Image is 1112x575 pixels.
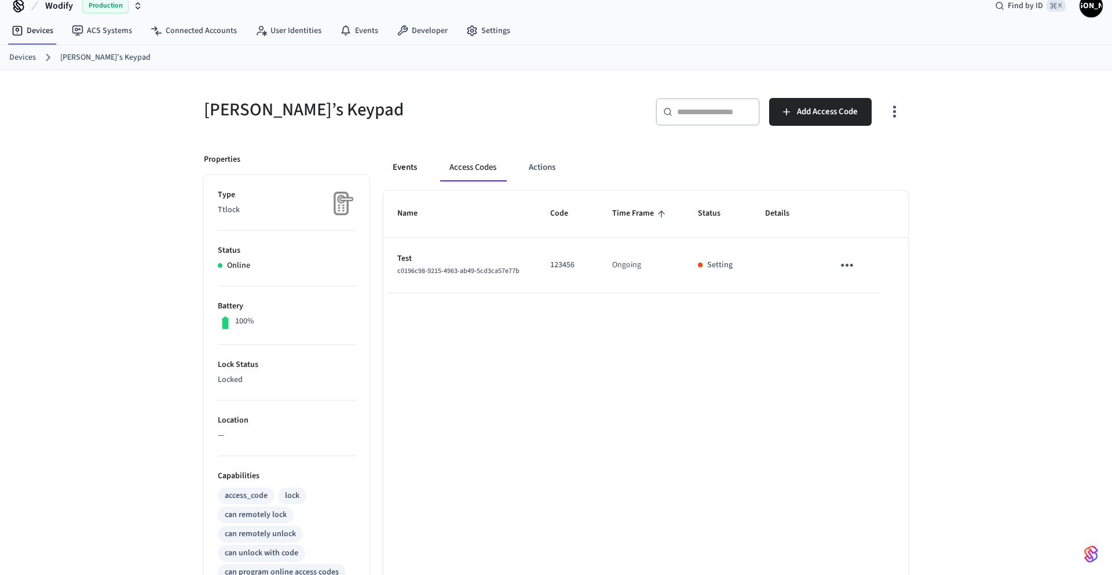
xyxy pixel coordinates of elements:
[141,20,246,41] a: Connected Accounts
[440,154,506,181] button: Access Codes
[765,205,804,223] span: Details
[225,528,296,540] div: can remotely unlock
[218,300,356,312] p: Battery
[383,154,426,181] button: Events
[520,154,565,181] button: Actions
[63,20,141,41] a: ACS Systems
[612,205,669,223] span: Time Frame
[218,374,356,386] p: Locked
[707,259,733,271] p: Setting
[218,414,356,427] p: Location
[769,98,872,126] button: Add Access Code
[383,154,908,181] div: ant example
[225,509,287,521] div: can remotely lock
[218,189,356,201] p: Type
[225,547,298,559] div: can unlock with code
[327,189,356,218] img: Placeholder Lock Image
[387,20,457,41] a: Developer
[383,191,908,293] table: sticky table
[227,260,250,272] p: Online
[60,52,151,64] a: [PERSON_NAME]’s Keypad
[397,266,520,276] span: c0196c98-9215-4963-ab49-5cd3ca57e77b
[218,359,356,371] p: Lock Status
[457,20,520,41] a: Settings
[285,490,299,502] div: lock
[1084,545,1098,563] img: SeamLogoGradient.69752ec5.svg
[235,315,254,327] p: 100%
[698,205,736,223] span: Status
[9,52,36,64] a: Devices
[204,98,549,122] h5: [PERSON_NAME]’s Keypad
[218,204,356,216] p: Ttlock
[598,238,685,293] td: Ongoing
[331,20,387,41] a: Events
[246,20,331,41] a: User Identities
[397,205,433,223] span: Name
[397,253,522,265] p: Test
[550,259,584,271] p: 123456
[2,20,63,41] a: Devices
[218,470,356,482] p: Capabilities
[225,490,268,502] div: access_code
[550,205,583,223] span: Code
[218,430,356,442] p: —
[204,154,240,166] p: Properties
[797,104,858,119] span: Add Access Code
[218,245,356,257] p: Status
